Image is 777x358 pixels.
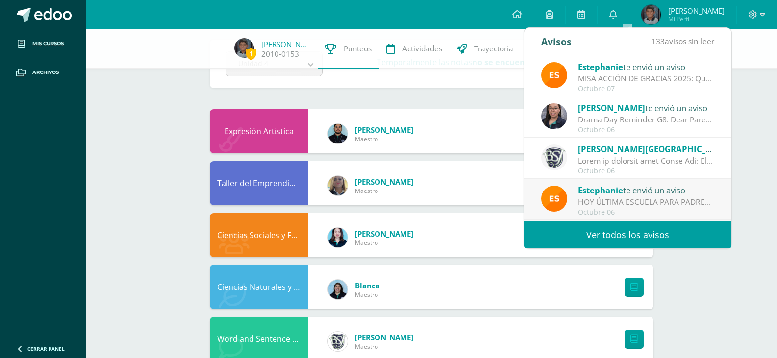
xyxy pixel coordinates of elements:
div: Taller del Emprendimiento [210,161,308,205]
img: 4ba0fbdb24318f1bbd103ebd070f4524.png [541,186,567,212]
span: Cerrar panel [27,345,65,352]
a: Ver todos los avisos [524,221,731,248]
div: Ciencias Naturales y Lab [210,265,308,309]
a: [PERSON_NAME] [261,39,310,49]
div: Drama Day Reminder G8: Dear Parents, Attached you will find the reminders for our upcoming Drama ... [578,114,714,125]
div: Ciencias Sociales y Formación Ciudadana [210,213,308,257]
a: [PERSON_NAME] [355,229,413,239]
img: 6fb385528ffb729c9b944b13f11ee051.png [541,103,567,129]
span: Maestro [355,342,413,351]
img: cf0f0e80ae19a2adee6cb261b32f5f36.png [328,332,348,351]
a: 2010-0153 [261,49,299,59]
span: Maestro [355,187,413,195]
span: Estephanie [578,185,623,196]
span: Trayectoria [474,44,513,54]
div: Octubre 06 [578,126,714,134]
span: Actividades [402,44,442,54]
a: Archivos [8,58,78,87]
span: Estephanie [578,61,623,72]
a: Actividades [379,29,450,69]
img: 9f25a704c7e525b5c9fe1d8c113699e7.png [328,124,348,143]
span: [PERSON_NAME] [668,6,725,16]
span: Archivos [32,69,59,76]
span: [PERSON_NAME] [578,102,645,114]
img: c0fc88b6cdce0aca5e5747acf1752c14.png [641,5,661,24]
div: te envió un aviso [578,184,714,196]
div: te envió un aviso [578,143,714,155]
div: Octubre 06 [578,167,714,175]
a: [PERSON_NAME] [355,125,413,135]
img: c0fc88b6cdce0aca5e5747acf1752c14.png [234,38,254,58]
a: Mis cursos [8,29,78,58]
div: MISA ACCIÓN DE GRACIAS 2025: Queridas Familias BSJ, un gusto saludarles. Mañana tendremos una San... [578,73,714,84]
span: Mi Perfil [668,15,725,23]
div: te envió un aviso [578,60,714,73]
a: [PERSON_NAME] [355,333,413,342]
a: Blanca [355,281,380,290]
span: Maestro [355,290,380,299]
div: Octubre 07 [578,85,714,93]
span: [PERSON_NAME][GEOGRAPHIC_DATA] [578,143,731,155]
span: Maestro [355,135,413,143]
span: 1 [246,48,256,60]
div: Expresión Artística [210,109,308,153]
span: Mis cursos [32,40,64,48]
div: Envío de utilería para Drama Day: Dear parents, Warm greetings. As we approach Drama Day, student... [578,155,714,167]
a: [PERSON_NAME] [355,177,413,187]
img: 4ba0fbdb24318f1bbd103ebd070f4524.png [541,62,567,88]
a: Contactos [521,29,589,69]
div: Octubre 06 [578,208,714,216]
span: Punteos [344,44,372,54]
span: avisos sin leer [652,36,714,47]
a: Trayectoria [450,29,521,69]
span: 133 [652,36,665,47]
img: c96224e79309de7917ae934cbb5c0b01.png [328,176,348,195]
div: Avisos [541,28,572,55]
img: cccdcb54ef791fe124cc064e0dd18e00.png [328,228,348,247]
img: 16c3d0cd5e8cae4aecb86a0a5c6f5782.png [541,144,567,170]
span: Maestro [355,239,413,247]
div: HOY ÚLTIMA ESCUELA PARA PADRES: Estimados padres de familia. Reciban un cordial saludo. Les compa... [578,196,714,208]
a: Punteos [318,29,379,69]
img: 6df1b4a1ab8e0111982930b53d21c0fa.png [328,280,348,299]
div: te envió un aviso [578,101,714,114]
